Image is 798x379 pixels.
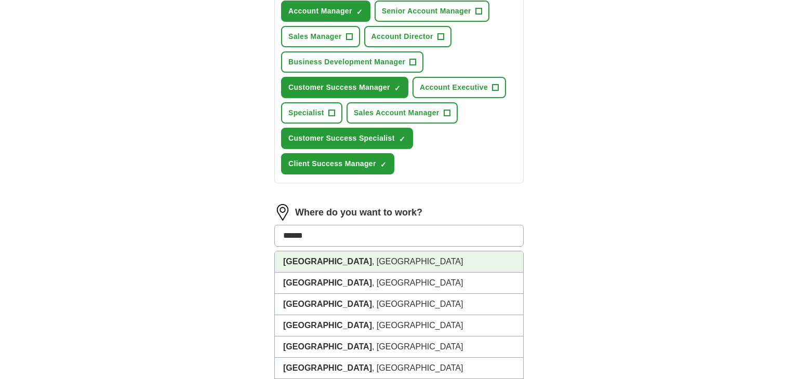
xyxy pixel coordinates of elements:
strong: [GEOGRAPHIC_DATA] [283,278,372,287]
strong: [GEOGRAPHIC_DATA] [283,257,372,266]
li: , [GEOGRAPHIC_DATA] [275,294,523,315]
span: ✓ [356,8,363,16]
img: location.png [274,204,291,221]
button: Customer Success Specialist✓ [281,128,413,149]
span: Sales Account Manager [354,107,440,118]
span: Customer Success Specialist [288,133,395,144]
button: Business Development Manager [281,51,423,73]
span: Business Development Manager [288,57,405,67]
button: Account Executive [413,77,506,98]
span: ✓ [380,160,387,169]
span: Specialist [288,107,324,118]
li: , [GEOGRAPHIC_DATA] [275,358,523,379]
strong: [GEOGRAPHIC_DATA] [283,363,372,372]
label: Where do you want to work? [295,206,422,220]
button: Sales Account Manager [347,102,458,124]
li: , [GEOGRAPHIC_DATA] [275,336,523,358]
button: Client Success Manager✓ [281,153,394,174]
button: Specialist [281,102,342,124]
button: Account Director [364,26,451,47]
strong: [GEOGRAPHIC_DATA] [283,342,372,351]
button: Sales Manager [281,26,360,47]
span: Sales Manager [288,31,342,42]
span: ✓ [394,84,401,92]
span: Account Manager [288,6,352,17]
strong: [GEOGRAPHIC_DATA] [283,300,372,308]
strong: [GEOGRAPHIC_DATA] [283,321,372,330]
span: Customer Success Manager [288,82,390,93]
button: Senior Account Manager [375,1,489,22]
li: , [GEOGRAPHIC_DATA] [275,315,523,336]
li: , [GEOGRAPHIC_DATA] [275,273,523,294]
button: Account Manager✓ [281,1,370,22]
span: Client Success Manager [288,158,376,169]
button: Customer Success Manager✓ [281,77,408,98]
span: Account Director [371,31,433,42]
span: Senior Account Manager [382,6,471,17]
span: ✓ [399,135,405,143]
li: , [GEOGRAPHIC_DATA] [275,251,523,273]
span: Account Executive [420,82,488,93]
